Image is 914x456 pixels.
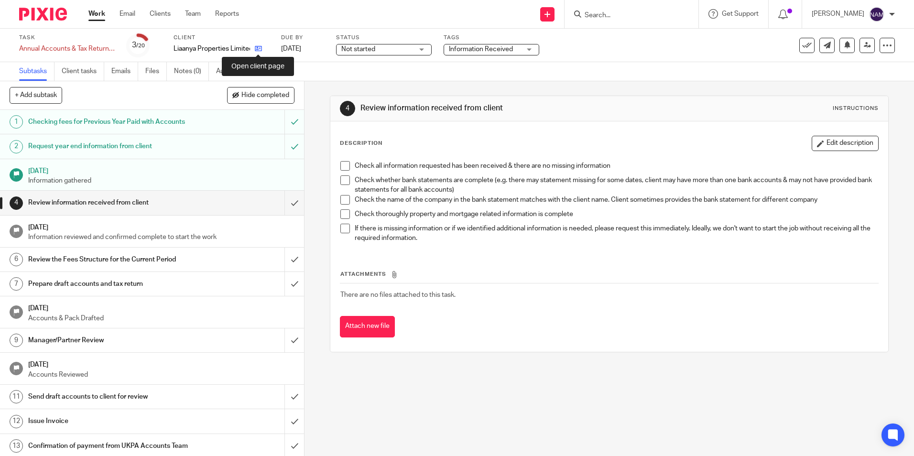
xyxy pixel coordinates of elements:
span: Attachments [340,271,386,277]
label: Due by [281,34,324,42]
h1: [DATE] [28,164,295,176]
span: There are no files attached to this task. [340,292,456,298]
button: Edit description [812,136,879,151]
div: 11 [10,390,23,403]
button: Attach new file [340,316,395,337]
a: Notes (0) [174,62,209,81]
span: Hide completed [241,92,289,99]
div: 4 [10,196,23,210]
div: 6 [10,253,23,266]
p: Check whether bank statements are complete (e.g. there may statement missing for some dates, clie... [355,175,878,195]
h1: Review information received from client [28,195,193,210]
h1: Review information received from client [360,103,630,113]
h1: [DATE] [28,220,295,232]
a: Reports [215,9,239,19]
label: Tags [444,34,539,42]
p: Liaanya Properties Limited [174,44,250,54]
small: /20 [136,43,145,48]
div: 2 [10,140,23,153]
div: 4 [340,101,355,116]
button: Hide completed [227,87,294,103]
h1: Manager/Partner Review [28,333,193,347]
h1: Checking fees for Previous Year Paid with Accounts [28,115,193,129]
p: Check thoroughly property and mortgage related information is complete [355,209,878,219]
a: Work [88,9,105,19]
p: Information gathered [28,176,295,185]
a: Audit logs [216,62,253,81]
a: Client tasks [62,62,104,81]
span: Not started [341,46,375,53]
div: 9 [10,334,23,347]
p: Description [340,140,382,147]
a: Files [145,62,167,81]
p: If there is missing information or if we identified additional information is needed, please requ... [355,224,878,243]
p: Accounts Reviewed [28,370,295,380]
a: Email [120,9,135,19]
p: [PERSON_NAME] [812,9,864,19]
div: 12 [10,415,23,428]
p: Check the name of the company in the bank statement matches with the client name. Client sometime... [355,195,878,205]
h1: [DATE] [28,301,295,313]
div: 13 [10,439,23,453]
label: Task [19,34,115,42]
label: Status [336,34,432,42]
span: Get Support [722,11,759,17]
input: Search [584,11,670,20]
label: Client [174,34,269,42]
span: Information Received [449,46,513,53]
div: 3 [132,40,145,51]
a: Subtasks [19,62,54,81]
div: Instructions [833,105,879,112]
p: Accounts & Pack Drafted [28,314,295,323]
p: Information reviewed and confirmed complete to start the work [28,232,295,242]
a: Clients [150,9,171,19]
h1: Review the Fees Structure for the Current Period [28,252,193,267]
h1: Issue Invoice [28,414,193,428]
a: Team [185,9,201,19]
a: Emails [111,62,138,81]
h1: Prepare draft accounts and tax return [28,277,193,291]
h1: [DATE] [28,358,295,369]
div: 1 [10,115,23,129]
h1: Confirmation of payment from UKPA Accounts Team [28,439,193,453]
h1: Request year end information from client [28,139,193,153]
div: Annual Accounts & Tax Return (Annual Acc & CT Return) [19,44,115,54]
button: + Add subtask [10,87,62,103]
img: Pixie [19,8,67,21]
div: Annual Accounts &amp; Tax Return (Annual Acc &amp; CT Return) [19,44,115,54]
p: Check all information requested has been received & there are no missing information [355,161,878,171]
h1: Send draft accounts to client for review [28,390,193,404]
img: svg%3E [869,7,884,22]
div: 7 [10,277,23,291]
span: [DATE] [281,45,301,52]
